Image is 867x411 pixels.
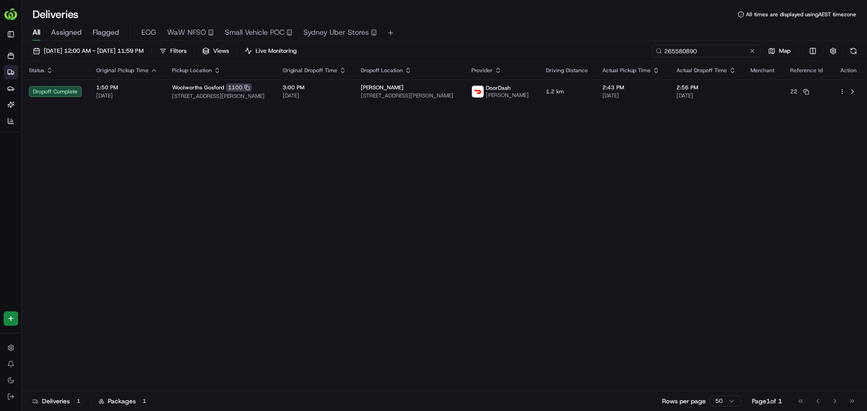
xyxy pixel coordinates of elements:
[361,84,404,91] span: [PERSON_NAME]
[167,27,206,38] span: WaW NFSO
[283,84,346,91] span: 3:00 PM
[676,84,736,91] span: 2:56 PM
[74,397,84,405] div: 1
[4,4,18,25] button: HomeRun
[93,27,119,38] span: Flagged
[283,92,346,99] span: [DATE]
[546,67,588,74] span: Driving Distance
[764,45,795,57] button: Map
[752,397,782,406] div: Page 1 of 1
[155,45,191,57] button: Filters
[790,88,809,95] button: 22
[141,27,156,38] span: EOG
[839,67,858,74] div: Action
[676,92,736,99] span: [DATE]
[779,47,791,55] span: Map
[472,86,484,97] img: doordash_logo_v2.png
[140,397,149,405] div: 1
[172,92,268,100] span: [STREET_ADDRESS][PERSON_NAME]
[172,67,212,74] span: Pickup Location
[602,84,662,91] span: 2:43 PM
[33,27,40,38] span: All
[96,67,149,74] span: Original Pickup Time
[29,67,44,74] span: Status
[303,27,369,38] span: Sydney Uber Stores
[546,88,588,95] span: 1.2 km
[33,397,84,406] div: Deliveries
[847,45,860,57] button: Refresh
[226,83,252,92] div: 1100
[98,397,149,406] div: Packages
[51,27,82,38] span: Assigned
[172,84,224,91] span: Woolworths Gosford
[33,7,79,22] h1: Deliveries
[283,67,337,74] span: Original Dropoff Time
[602,67,651,74] span: Actual Pickup Time
[602,92,662,99] span: [DATE]
[44,47,144,55] span: [DATE] 12:00 AM - [DATE] 11:59 PM
[676,67,727,74] span: Actual Dropoff Time
[750,67,774,74] span: Merchant
[225,27,284,38] span: Small Vehicle POC
[746,11,856,18] span: All times are displayed using AEST timezone
[213,47,229,55] span: Views
[486,84,511,92] span: DoorDash
[96,92,158,99] span: [DATE]
[4,7,18,22] img: HomeRun
[96,84,158,91] span: 1:50 PM
[361,92,457,99] span: [STREET_ADDRESS][PERSON_NAME]
[256,47,297,55] span: Live Monitoring
[241,45,301,57] button: Live Monitoring
[29,45,148,57] button: [DATE] 12:00 AM - [DATE] 11:59 PM
[361,67,403,74] span: Dropoff Location
[170,47,186,55] span: Filters
[790,67,823,74] span: Reference Id
[652,45,760,57] input: Type to search
[471,67,493,74] span: Provider
[662,397,706,406] p: Rows per page
[486,92,529,99] span: [PERSON_NAME]
[198,45,233,57] button: Views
